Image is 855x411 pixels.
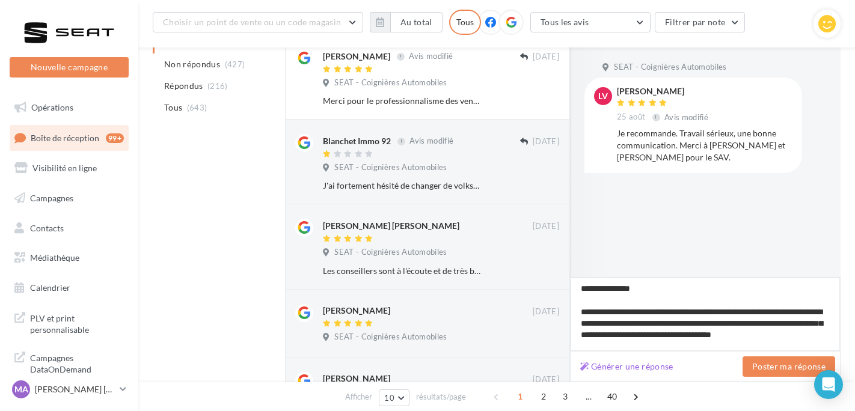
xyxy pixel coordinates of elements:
span: (216) [207,81,228,91]
div: [PERSON_NAME] [323,50,390,62]
span: 1 [510,387,530,406]
div: [PERSON_NAME] [617,87,711,96]
button: Choisir un point de vente ou un code magasin [153,12,363,32]
span: Avis modifié [664,112,708,122]
button: Filtrer par note [655,12,746,32]
button: Nouvelle campagne [10,57,129,78]
span: [DATE] [533,306,559,317]
div: Je recommande. Travail sérieux, une bonne communication. Merci à [PERSON_NAME] et [PERSON_NAME] p... [617,127,792,163]
span: PLV et print personnalisable [30,310,124,336]
button: 10 [379,389,409,406]
span: [DATE] [533,374,559,385]
span: résultats/page [416,391,466,403]
div: Open Intercom Messenger [814,370,843,399]
span: Médiathèque [30,252,79,263]
a: Contacts [7,216,131,241]
div: Les conseillers sont à l'écoute et de très bon conseils. Ils ont su cibler mes attentes pour mon ... [323,265,481,277]
div: Merci pour le professionnalisme des vendeurs. Mme L et Mr [PERSON_NAME] d’une SEAT Ibiza [323,95,481,107]
div: Blanchet Immo 92 [323,135,391,147]
button: Tous les avis [530,12,651,32]
span: Non répondus [164,58,220,70]
span: Tous [164,102,182,114]
span: Campagnes [30,193,73,203]
span: Boîte de réception [31,132,99,142]
span: 10 [384,393,394,403]
button: Au total [370,12,443,32]
div: [PERSON_NAME] [PERSON_NAME] [323,220,459,232]
a: Visibilité en ligne [7,156,131,181]
a: PLV et print personnalisable [7,305,131,341]
span: SEAT - Coignières Automobiles [334,78,447,88]
span: MA [14,383,28,395]
p: [PERSON_NAME] [PERSON_NAME] [35,383,115,395]
a: Campagnes DataOnDemand [7,345,131,380]
a: Médiathèque [7,245,131,270]
span: (643) [187,103,207,112]
span: Avis modifié [409,136,453,146]
button: Poster ma réponse [743,356,835,377]
div: 99+ [106,133,124,143]
span: Visibilité en ligne [32,163,97,173]
span: SEAT - Coignières Automobiles [334,162,447,173]
a: MA [PERSON_NAME] [PERSON_NAME] [10,378,129,401]
span: 3 [556,387,575,406]
span: LV [598,90,608,102]
a: Opérations [7,95,131,120]
a: Boîte de réception99+ [7,125,131,151]
div: [PERSON_NAME] [323,305,390,317]
span: SEAT - Coignières Automobiles [614,62,726,73]
span: ... [579,387,598,406]
div: [PERSON_NAME] [323,373,390,385]
span: [DATE] [533,52,559,62]
span: Calendrier [30,282,70,293]
a: Campagnes [7,186,131,211]
div: Tous [449,10,481,35]
span: Choisir un point de vente ou un code magasin [163,17,341,27]
span: Avis modifié [409,52,453,61]
span: Contacts [30,222,64,233]
div: J'ai fortement hésité de changer de volkswagen à seat je regrette fortement, au niveau commercial... [323,180,481,192]
a: Calendrier [7,275,131,300]
span: 40 [602,387,622,406]
span: Afficher [345,391,372,403]
span: 2 [534,387,553,406]
span: [DATE] [533,136,559,147]
span: Tous les avis [541,17,589,27]
span: [DATE] [533,221,559,232]
span: Campagnes DataOnDemand [30,350,124,376]
span: 25 août [617,112,645,123]
span: (427) [225,59,245,69]
span: Répondus [164,80,203,92]
span: SEAT - Coignières Automobiles [334,247,447,258]
span: Opérations [31,102,73,112]
button: Au total [390,12,443,32]
button: Générer une réponse [575,359,678,374]
span: SEAT - Coignières Automobiles [334,332,447,342]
